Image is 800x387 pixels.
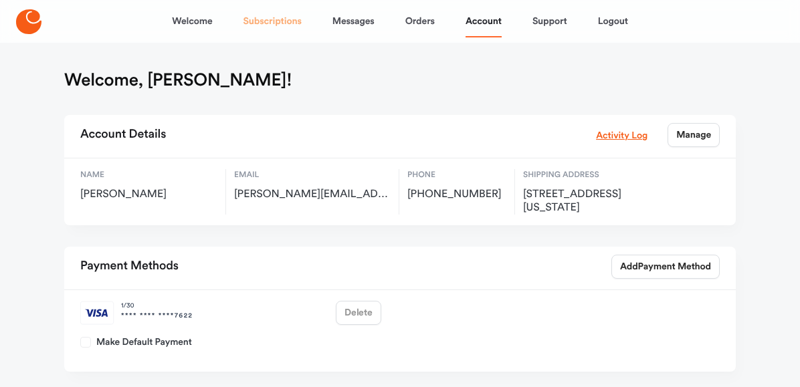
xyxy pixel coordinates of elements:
[172,5,212,37] a: Welcome
[121,301,193,311] span: 1 / 30
[80,169,217,181] span: Name
[668,123,720,147] a: Manage
[332,5,375,37] a: Messages
[523,169,667,181] span: Shipping Address
[80,255,179,279] h2: Payment Methods
[64,70,292,91] h1: Welcome, [PERSON_NAME]!
[598,5,628,37] a: Logout
[80,301,114,325] img: visa
[523,188,667,215] span: 762 Riverside Dr Apt 6A, New York, US, 10031
[638,260,711,273] span: Payment Method
[466,5,502,37] a: Account
[96,336,192,349] span: Make Default Payment
[532,5,567,37] a: Support
[407,188,506,201] span: [PHONE_NUMBER]
[80,123,166,147] h2: Account Details
[243,5,302,37] a: Subscriptions
[80,337,91,348] button: Make Default Payment
[234,169,391,181] span: Email
[407,169,506,181] span: Phone
[80,188,217,201] span: [PERSON_NAME]
[405,5,435,37] a: Orders
[596,128,647,142] a: Activity Log
[611,255,720,279] a: AddPayment Method
[234,188,391,201] span: alice.bonner@gmail.com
